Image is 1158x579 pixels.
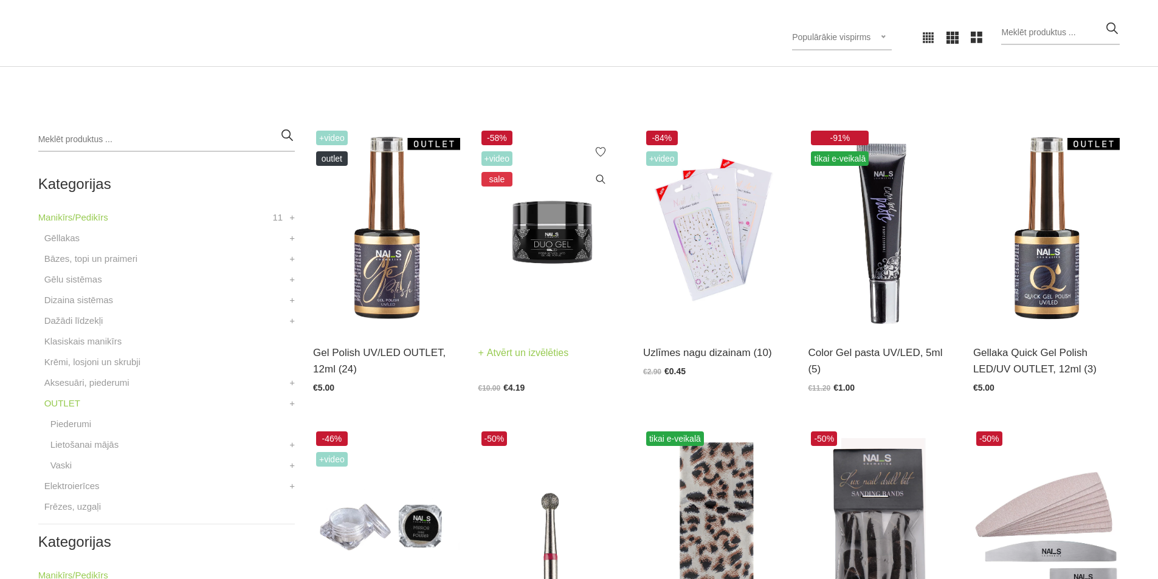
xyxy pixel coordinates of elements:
span: tikai e-veikalā [646,431,704,446]
img: Daudzfunkcionāla pigmentēta dizaina pasta, ar kuras palīdzību iespējams zīmēt “one stroke” un “žo... [808,128,954,329]
a: + [289,293,295,307]
span: 11 [272,210,283,225]
a: Krēmi, losjoni un skrubji [44,355,140,369]
img: Profesionālās dizaina uzlīmes nagiem... [643,128,790,329]
span: €5.00 [973,383,994,392]
img: Polim. laiks:DUO GEL Nr. 101, 008, 000, 006, 002, 003, 014, 011, 012, 001, 009, 007, 005, 013, 00... [478,128,625,329]
a: + [289,313,295,328]
span: -58% [481,131,513,145]
a: + [289,252,295,266]
span: €2.90 [643,368,661,376]
a: + [289,479,295,493]
span: -91% [811,131,869,145]
a: Dažādi līdzekļi [44,313,103,328]
span: -46% [316,431,348,446]
a: + [289,396,295,411]
span: +Video [316,131,348,145]
a: Vaski [50,458,72,473]
a: Uzlīmes nagu dizainam (10) [643,344,790,361]
a: Atvērt un izvēlēties [478,344,569,361]
a: + [289,458,295,473]
a: Gēlu sistēmas [44,272,102,287]
span: -50% [481,431,508,446]
span: -50% [976,431,1002,446]
a: Gellaka Quick Gel Polish LED/UV OUTLET, 12ml (3) [973,344,1120,377]
a: Aksesuāri, piederumi [44,375,129,390]
span: sale [481,172,513,187]
a: + [289,375,295,390]
a: + [289,272,295,287]
span: €11.20 [808,384,830,392]
span: +Video [481,151,513,166]
a: Lietošanai mājās [50,437,119,452]
a: + [289,210,295,225]
img: Ilgnoturīga, intensīvi pigmentēta gēllaka. Viegli klājas, lieliski žūst, nesaraujas, neatkāpjas n... [313,128,460,329]
span: €10.00 [478,384,501,392]
img: Ātri, ērti un vienkārši!Intensīvi pigmentēta gellaka, kas perfekti klājas arī vienā slānī, tādā v... [973,128,1120,329]
h2: Kategorijas [38,534,295,550]
a: Elektroierīces [44,479,100,493]
input: Meklēt produktus ... [38,128,295,152]
a: Bāzes, topi un praimeri [44,252,137,266]
span: €4.19 [503,383,525,392]
a: OUTLET [44,396,80,411]
a: Dizaina sistēmas [44,293,113,307]
a: Manikīrs/Pedikīrs [38,210,108,225]
a: + [289,437,295,452]
a: Frēzes, uzgaļi [44,499,101,514]
a: Gēllakas [44,231,80,245]
h2: Kategorijas [38,176,295,192]
a: Color Gel pasta UV/LED, 5ml (5) [808,344,954,377]
span: +Video [316,452,348,467]
span: -84% [646,131,678,145]
span: €5.00 [313,383,334,392]
a: Gel Polish UV/LED OUTLET, 12ml (24) [313,344,460,377]
span: -50% [811,431,837,446]
span: OUTLET [316,151,348,166]
span: +Video [646,151,678,166]
span: tikai e-veikalā [811,151,869,166]
span: €0.45 [664,366,686,376]
a: Piederumi [50,417,92,431]
input: Meklēt produktus ... [1001,21,1120,45]
a: Klasiskais manikīrs [44,334,122,349]
a: + [289,231,295,245]
span: Populārākie vispirms [792,32,870,42]
span: €1.00 [833,383,855,392]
